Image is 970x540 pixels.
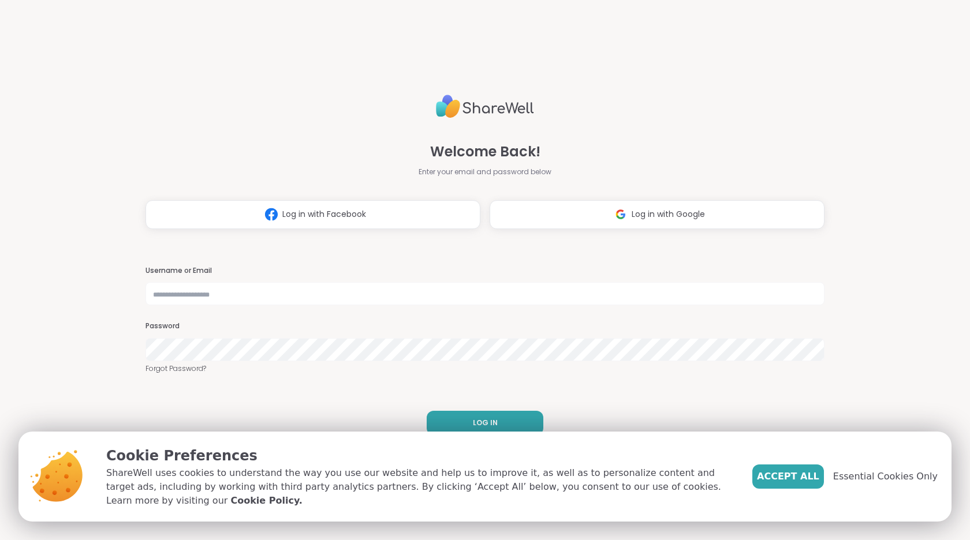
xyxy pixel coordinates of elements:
button: Accept All [752,464,824,489]
span: Enter your email and password below [419,167,551,177]
h3: Password [145,321,824,331]
h3: Username or Email [145,266,824,276]
a: Forgot Password? [145,363,824,374]
span: Log in with Facebook [282,208,366,220]
p: ShareWell uses cookies to understand the way you use our website and help us to improve it, as we... [106,466,734,508]
p: Cookie Preferences [106,445,734,466]
button: Log in with Google [490,200,824,229]
a: Cookie Policy. [230,494,302,508]
span: LOG IN [473,418,498,428]
img: ShareWell Logomark [260,204,282,225]
span: Essential Cookies Only [833,470,938,483]
img: ShareWell Logomark [610,204,632,225]
img: ShareWell Logo [436,90,534,123]
span: Log in with Google [632,208,705,220]
button: Log in with Facebook [145,200,480,229]
button: LOG IN [427,411,543,435]
span: Welcome Back! [430,141,540,162]
span: Accept All [757,470,819,483]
